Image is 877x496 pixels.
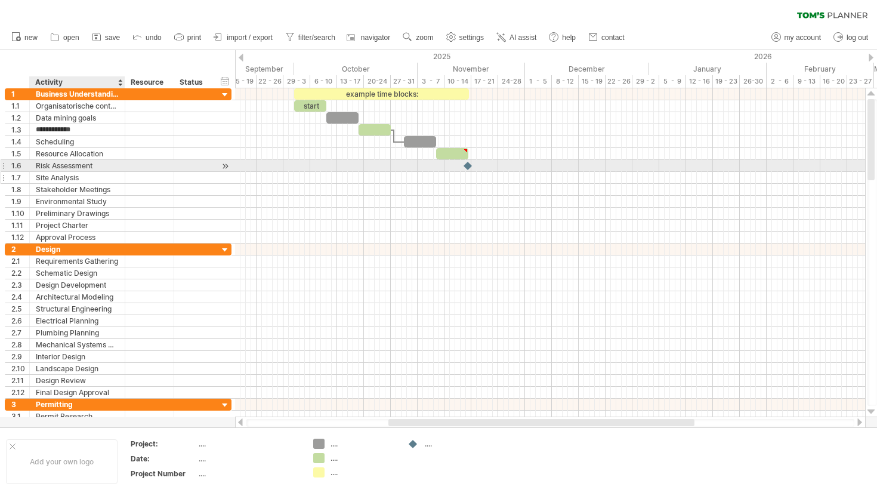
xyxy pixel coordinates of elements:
div: 19 - 23 [713,75,740,88]
div: 1.8 [11,184,29,195]
div: 1.7 [11,172,29,183]
a: zoom [400,30,437,45]
div: Risk Assessment [36,160,119,171]
div: Interior Design [36,351,119,362]
a: import / export [211,30,276,45]
div: Architectural Modeling [36,291,119,303]
div: 1.9 [11,196,29,207]
a: contact [585,30,628,45]
div: 1.3 [11,124,29,135]
div: Site Analysis [36,172,119,183]
span: log out [847,33,868,42]
div: Permitting [36,399,119,410]
div: 1.10 [11,208,29,219]
div: Preliminary Drawings [36,208,119,219]
div: Schematic Design [36,267,119,279]
div: Plumbing Planning [36,327,119,338]
div: 16 - 20 [820,75,847,88]
div: Resource [131,76,167,88]
div: 27 - 31 [391,75,418,88]
div: 2.7 [11,327,29,338]
div: Design Development [36,279,119,291]
a: settings [443,30,487,45]
span: print [187,33,201,42]
div: .... [331,439,396,449]
div: Scheduling [36,136,119,147]
div: Business Understanding [36,88,119,100]
div: example time blocks: [294,88,469,100]
div: 1.11 [11,220,29,231]
div: Project Charter [36,220,119,231]
div: 20-24 [364,75,391,88]
div: 29 - 2 [632,75,659,88]
div: 26-30 [740,75,767,88]
div: 5 - 9 [659,75,686,88]
div: .... [199,469,299,479]
div: 24-28 [498,75,525,88]
div: 3 [11,399,29,410]
a: print [171,30,205,45]
div: 15 - 19 [579,75,606,88]
div: 23 - 27 [847,75,874,88]
div: .... [331,467,396,477]
span: navigator [361,33,390,42]
div: 2.10 [11,363,29,374]
div: 1.6 [11,160,29,171]
div: 1 - 5 [525,75,552,88]
span: zoom [416,33,433,42]
span: help [562,33,576,42]
div: Electrical Planning [36,315,119,326]
span: undo [146,33,162,42]
div: 1.12 [11,232,29,243]
div: 3 - 7 [418,75,444,88]
a: open [47,30,83,45]
div: 2 [11,244,29,255]
div: Design [36,244,119,255]
div: Permit Research [36,411,119,422]
div: 9 - 13 [793,75,820,88]
div: Environmental Study [36,196,119,207]
div: .... [199,454,299,464]
div: February 2026 [767,63,874,75]
div: 2.9 [11,351,29,362]
span: my account [785,33,821,42]
div: 29 - 3 [283,75,310,88]
a: undo [129,30,165,45]
div: Requirements Gathering [36,255,119,267]
div: 2.8 [11,339,29,350]
div: 2.12 [11,387,29,398]
span: filter/search [298,33,335,42]
div: 12 - 16 [686,75,713,88]
div: 1.5 [11,148,29,159]
div: 1.2 [11,112,29,124]
div: Activity [35,76,118,88]
a: save [89,30,123,45]
div: 2.5 [11,303,29,315]
div: 8 - 12 [552,75,579,88]
div: Date: [131,454,196,464]
a: new [8,30,41,45]
div: start [294,100,326,112]
span: new [24,33,38,42]
div: 17 - 21 [471,75,498,88]
a: filter/search [282,30,339,45]
div: 1 [11,88,29,100]
a: log out [830,30,872,45]
div: Resource Allocation [36,148,119,159]
div: .... [199,439,299,449]
a: my account [768,30,824,45]
div: Final Design Approval [36,387,119,398]
div: 15 - 19 [230,75,257,88]
span: import / export [227,33,273,42]
div: 22 - 26 [257,75,283,88]
div: Landscape Design [36,363,119,374]
div: Stakeholder Meetings [36,184,119,195]
div: Mechanical Systems Design [36,339,119,350]
div: .... [425,439,490,449]
div: scroll to activity [220,160,231,172]
span: settings [459,33,484,42]
span: AI assist [509,33,536,42]
div: Approval Process [36,232,119,243]
span: open [63,33,79,42]
div: November 2025 [418,63,525,75]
